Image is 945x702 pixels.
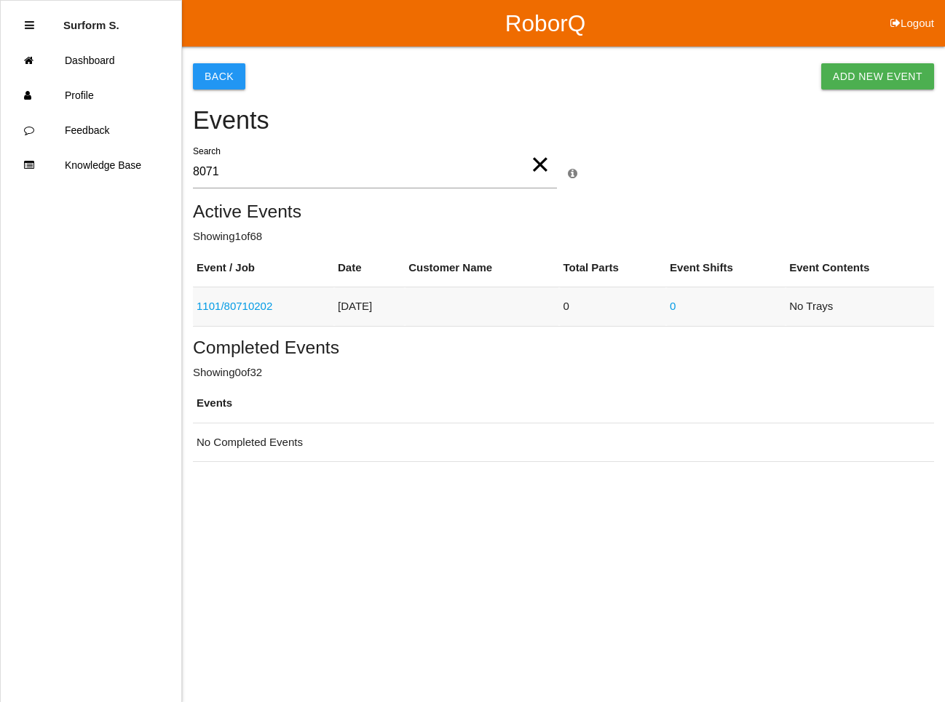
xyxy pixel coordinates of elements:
th: Event Shifts [666,249,786,287]
th: Events [193,384,934,423]
h4: Events [193,107,934,135]
a: Profile [1,78,181,113]
th: Total Parts [559,249,666,287]
label: Search [193,145,221,158]
h5: Completed Events [193,338,934,357]
th: Event Contents [786,249,934,287]
span: Clear Input [531,135,550,187]
a: Feedback [1,113,181,148]
h5: Active Events [193,202,934,221]
a: Knowledge Base [1,148,181,183]
td: No Trays [786,287,934,327]
div: Close [25,8,34,43]
a: Add New Event [821,63,934,89]
p: Showing 0 of 32 [193,364,934,381]
td: [DATE] [334,287,405,327]
a: 0 [670,300,676,312]
input: Search Events [193,155,557,188]
td: 0 [559,287,666,327]
th: Event / Job [193,249,334,287]
th: Customer Name [405,249,559,287]
th: Date [334,249,405,287]
p: Showing 1 of 68 [193,228,934,245]
button: Back [193,63,245,89]
td: No Completed Events [193,423,934,462]
a: Search Info [568,167,577,180]
a: 1101/80710202 [197,300,272,312]
a: Dashboard [1,43,181,78]
p: Surform Scheduler surform Scheduler [63,8,119,31]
